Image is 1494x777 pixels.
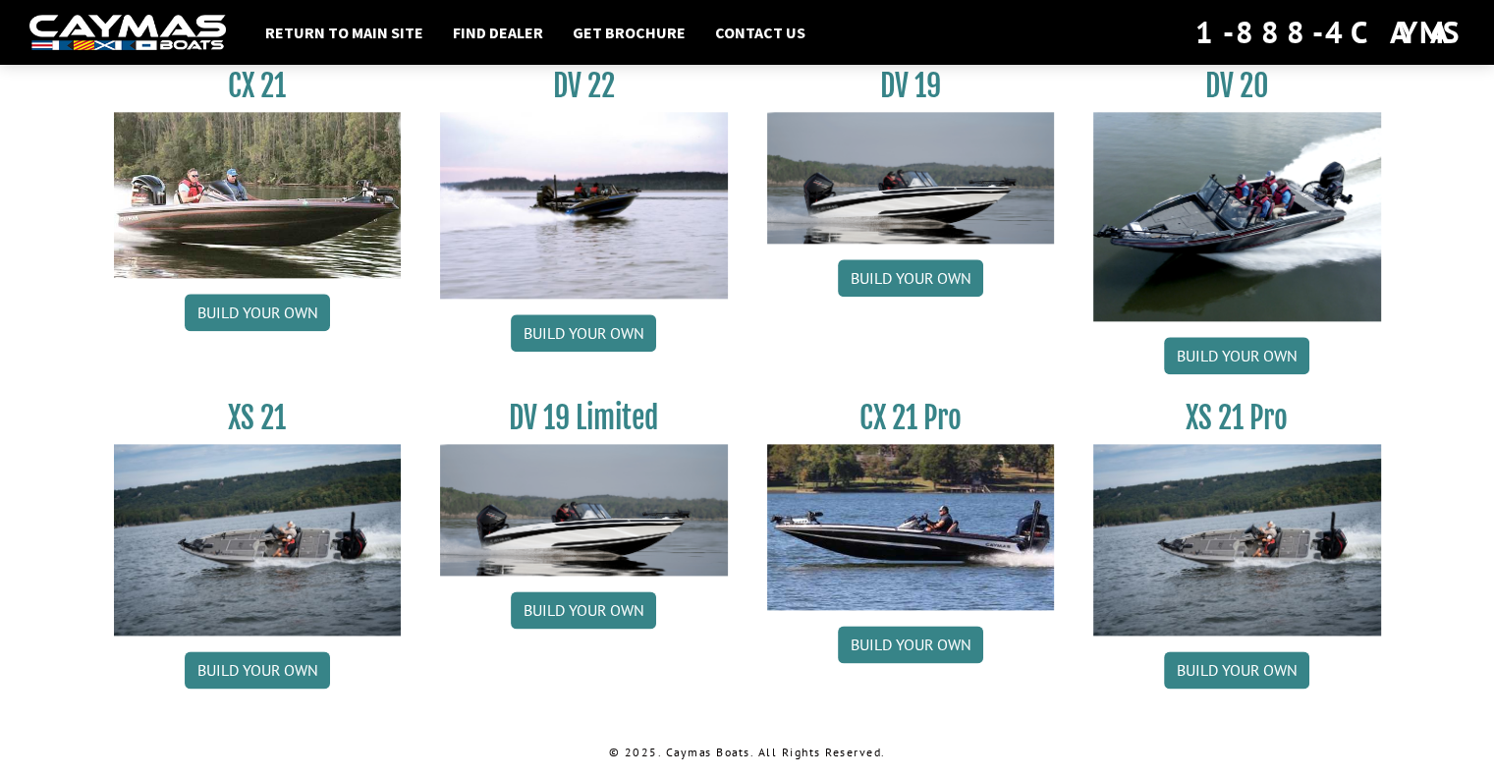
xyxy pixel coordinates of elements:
[511,314,656,352] a: Build your own
[185,651,330,689] a: Build your own
[185,294,330,331] a: Build your own
[1093,444,1381,636] img: XS_21_thumbnail.jpg
[440,400,728,436] h3: DV 19 Limited
[1195,11,1465,54] div: 1-888-4CAYMAS
[1093,112,1381,321] img: DV_20_from_website_for_caymas_connect.png
[767,68,1055,104] h3: DV 19
[29,15,226,51] img: white-logo-c9c8dbefe5ff5ceceb0f0178aa75bf4bb51f6bca0971e226c86eb53dfe498488.png
[1093,400,1381,436] h3: XS 21 Pro
[440,444,728,576] img: dv-19-ban_from_website_for_caymas_connect.png
[767,112,1055,244] img: dv-19-ban_from_website_for_caymas_connect.png
[443,20,553,45] a: Find Dealer
[511,591,656,629] a: Build your own
[1164,651,1309,689] a: Build your own
[255,20,433,45] a: Return to main site
[838,259,983,297] a: Build your own
[1093,68,1381,104] h3: DV 20
[114,444,402,636] img: XS_21_thumbnail.jpg
[114,744,1381,761] p: © 2025. Caymas Boats. All Rights Reserved.
[114,112,402,277] img: CX21_thumb.jpg
[440,112,728,299] img: DV22_original_motor_cropped_for_caymas_connect.jpg
[838,626,983,663] a: Build your own
[563,20,695,45] a: Get Brochure
[1164,337,1309,374] a: Build your own
[705,20,815,45] a: Contact Us
[114,400,402,436] h3: XS 21
[440,68,728,104] h3: DV 22
[114,68,402,104] h3: CX 21
[767,400,1055,436] h3: CX 21 Pro
[767,444,1055,609] img: CX-21Pro_thumbnail.jpg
